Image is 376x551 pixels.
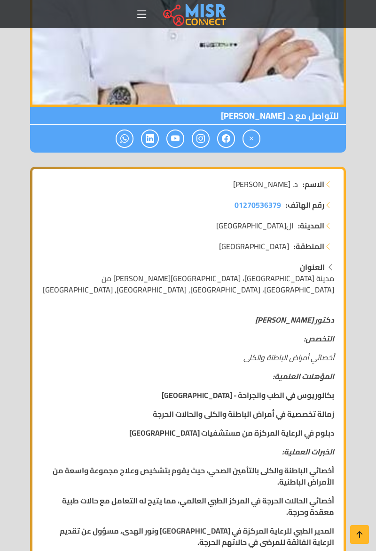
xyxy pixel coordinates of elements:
[286,199,324,211] strong: رقم الهاتف:
[304,332,334,346] strong: التخصص:
[30,107,346,125] span: للتواصل مع د. [PERSON_NAME]
[300,260,325,274] strong: العنوان
[303,178,324,190] strong: الاسم:
[163,2,226,26] img: main.misr_connect
[153,407,334,421] strong: زمالة تخصصية في أمراض الباطنة والكلى والحالات الحرجة
[298,220,324,231] strong: المدينة:
[294,241,324,252] strong: المنطقة:
[282,445,334,459] strong: الخبرات العملية:
[219,241,289,252] span: [GEOGRAPHIC_DATA]
[43,271,334,297] span: مدينة [GEOGRAPHIC_DATA]، [GEOGRAPHIC_DATA][PERSON_NAME] من [GEOGRAPHIC_DATA]، [GEOGRAPHIC_DATA], ...
[255,313,334,327] strong: دكتور [PERSON_NAME]
[53,463,334,489] strong: أخصائي الباطنة والكلى بالتأمين الصحي، حيث يقوم بتشخيص وعلاج مجموعة واسعة من الأمراض الباطنية.
[129,426,334,440] strong: دبلوم في الرعاية المركزة من مستشفيات [GEOGRAPHIC_DATA]
[235,198,281,212] span: 01270536379
[62,494,334,519] strong: أخصائي الحالات الحرجة في المركز الطبي العالمي، مما يتيح له التعامل مع حالات طبية معقدة وحرجة.
[273,369,334,383] strong: المؤهلات العلمية:
[216,220,293,231] span: ال[GEOGRAPHIC_DATA]
[235,199,281,211] a: 01270536379
[60,524,334,549] strong: المدير الطبي للرعاية المركزة في [GEOGRAPHIC_DATA] ونور الهدى، مسؤول عن تقديم الرعاية الفائقة للمر...
[243,350,334,365] em: أخصائي أمراض الباطنة والكلى
[162,388,334,402] strong: بكالوريوس في الطب والجراحة - [GEOGRAPHIC_DATA]
[233,178,298,190] span: د. [PERSON_NAME]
